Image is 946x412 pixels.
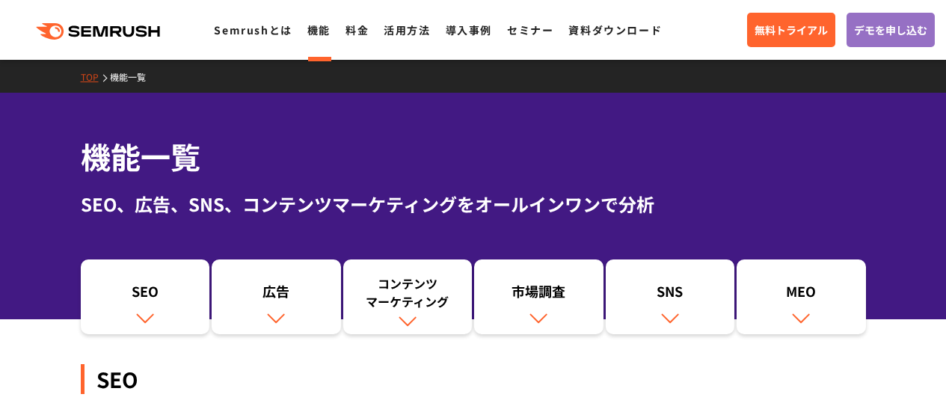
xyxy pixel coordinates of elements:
[613,282,728,307] div: SNS
[474,259,603,334] a: 市場調査
[755,22,828,38] span: 無料トライアル
[81,364,866,394] div: SEO
[81,259,210,334] a: SEO
[81,70,110,83] a: TOP
[482,282,596,307] div: 市場調査
[606,259,735,334] a: SNS
[384,22,430,37] a: 活用方法
[88,282,203,307] div: SEO
[307,22,331,37] a: 機能
[110,70,157,83] a: 機能一覧
[214,22,292,37] a: Semrushとは
[81,135,866,179] h1: 機能一覧
[747,13,835,47] a: 無料トライアル
[343,259,473,334] a: コンテンツマーケティング
[737,259,866,334] a: MEO
[345,22,369,37] a: 料金
[854,22,927,38] span: デモを申し込む
[351,274,465,310] div: コンテンツ マーケティング
[212,259,341,334] a: 広告
[568,22,662,37] a: 資料ダウンロード
[744,282,859,307] div: MEO
[446,22,492,37] a: 導入事例
[847,13,935,47] a: デモを申し込む
[219,282,334,307] div: 広告
[507,22,553,37] a: セミナー
[81,191,866,218] div: SEO、広告、SNS、コンテンツマーケティングをオールインワンで分析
